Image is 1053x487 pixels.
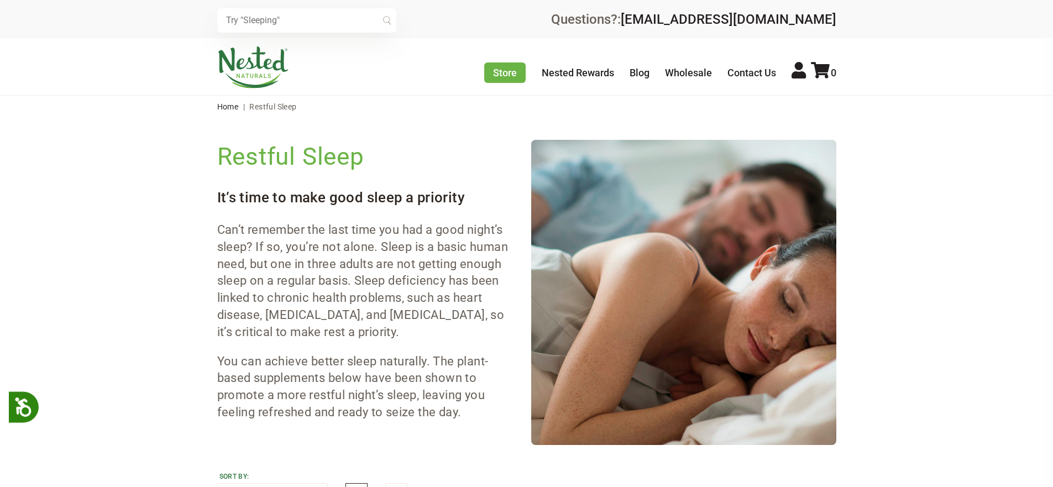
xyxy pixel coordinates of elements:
h3: It’s time to make good sleep a priority [217,187,514,207]
span: 0 [831,67,836,78]
label: Sort by: [219,472,326,481]
a: Nested Rewards [542,67,614,78]
a: Wholesale [665,67,712,78]
input: Try "Sleeping" [217,8,396,33]
nav: breadcrumbs [217,96,836,118]
img: Collections-Restful-Sleep_1100x.jpg [531,140,836,445]
a: Contact Us [727,67,776,78]
h2: Restful Sleep [217,140,514,173]
a: 0 [811,67,836,78]
a: Store [484,62,526,83]
span: Restful Sleep [249,102,296,111]
a: [EMAIL_ADDRESS][DOMAIN_NAME] [621,12,836,27]
img: Nested Naturals [217,46,289,88]
p: You can achieve better sleep naturally. The plant-based supplements below have been shown to prom... [217,353,514,421]
a: Blog [630,67,649,78]
span: | [240,102,248,111]
a: Home [217,102,239,111]
div: Questions?: [551,13,836,26]
p: Can’t remember the last time you had a good night’s sleep? If so, you’re not alone. Sleep is a ba... [217,222,514,341]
